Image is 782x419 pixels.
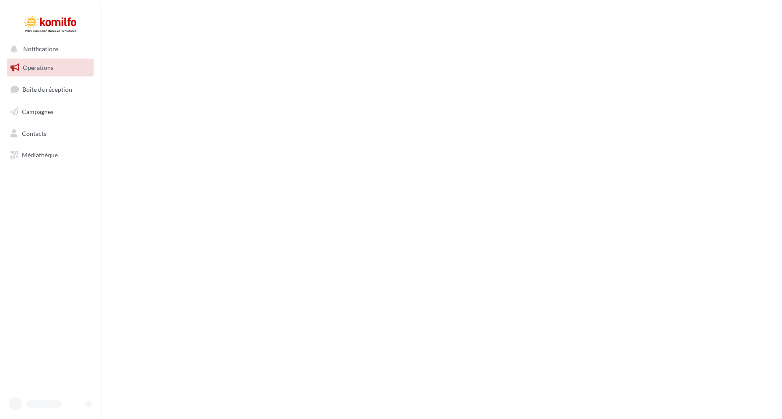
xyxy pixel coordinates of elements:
[22,86,72,93] span: Boîte de réception
[5,146,95,164] a: Médiathèque
[5,80,95,99] a: Boîte de réception
[22,129,46,137] span: Contacts
[5,59,95,77] a: Opérations
[22,108,53,115] span: Campagnes
[23,45,59,53] span: Notifications
[22,151,58,159] span: Médiathèque
[5,103,95,121] a: Campagnes
[5,125,95,143] a: Contacts
[23,64,53,71] span: Opérations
